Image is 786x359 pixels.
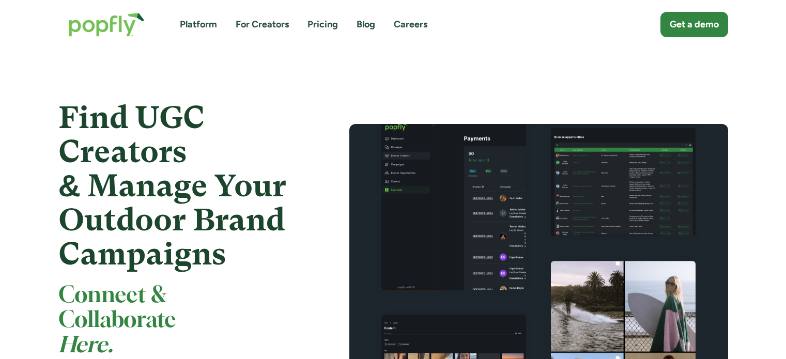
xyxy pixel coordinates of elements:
[394,18,427,31] a: Careers
[58,335,113,356] em: Here.
[180,18,217,31] a: Platform
[58,284,312,358] h2: Connect & Collaborate
[670,18,719,31] div: Get a demo
[357,18,375,31] a: Blog
[58,2,155,47] a: home
[660,12,728,37] a: Get a demo
[307,18,338,31] a: Pricing
[236,18,289,31] a: For Creators
[58,100,286,272] strong: Find UGC Creators & Manage Your Outdoor Brand Campaigns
